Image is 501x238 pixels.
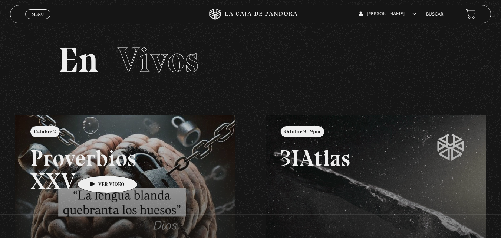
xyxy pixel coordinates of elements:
[118,39,198,81] span: Vivos
[32,12,44,16] span: Menu
[359,12,416,16] span: [PERSON_NAME]
[29,18,46,23] span: Cerrar
[466,9,476,19] a: View your shopping cart
[426,12,444,17] a: Buscar
[58,42,443,78] h2: En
